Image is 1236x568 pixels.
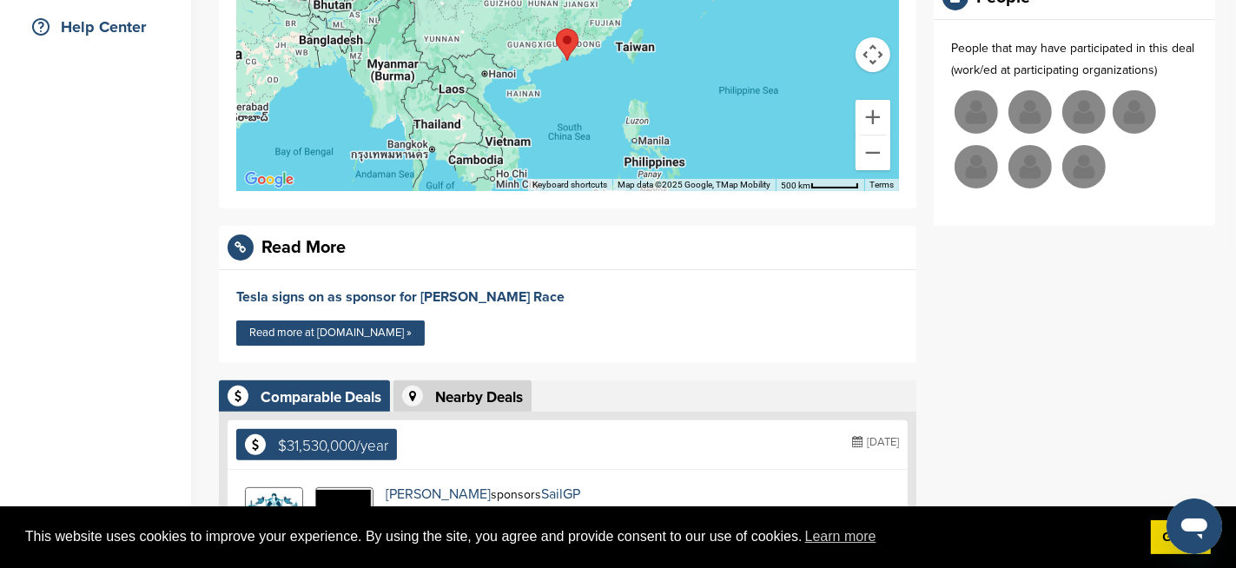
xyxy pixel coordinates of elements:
button: Zoom in [856,100,890,135]
a: Help Center [17,7,174,47]
button: Map camera controls [856,37,890,72]
div: sponsors [386,487,580,501]
a: SailGP [541,485,580,503]
img: Google [241,168,298,191]
a: Open this area in Google Maps (opens a new window) [241,168,298,191]
div: Read More [261,239,346,256]
a: Terms (opens in new tab) [869,180,894,189]
button: Zoom out [856,135,890,170]
a: Tesla signs on as sponsor for [PERSON_NAME] Race [236,288,565,306]
a: learn more about cookies [803,524,879,550]
img: Missing [955,145,998,188]
span: Map data ©2025 Google, TMap Mobility [618,180,770,189]
img: Missing [1062,90,1106,134]
button: Keyboard shortcuts [532,179,607,191]
div: Nearby Deals [435,390,523,405]
div: [DATE] [852,429,899,455]
img: Missing [1008,90,1052,134]
p: People that may have participated in this deal (work/ed at participating organizations) [951,37,1198,81]
iframe: Button to launch messaging window [1167,499,1222,554]
a: Read more at [DOMAIN_NAME] » [236,320,425,346]
span: This website uses cookies to improve your experience. By using the site, you agree and provide co... [25,524,1137,550]
div: Help Center [26,11,174,43]
img: 543417 357223137652574 699555910 n [246,489,302,545]
img: Missing [1062,145,1106,188]
div: Comparable Deals [261,390,381,405]
img: Missing [1008,145,1052,188]
img: Sailgp logo [316,490,373,545]
div: Hong Kong [556,29,578,61]
a: [PERSON_NAME] [386,485,491,503]
a: dismiss cookie message [1151,520,1211,555]
button: Map Scale: 500 km per 52 pixels [776,179,864,191]
div: $31,530,000/year [278,439,388,453]
img: Missing [955,90,998,134]
span: 500 km [781,181,810,190]
img: Missing [1113,90,1156,134]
